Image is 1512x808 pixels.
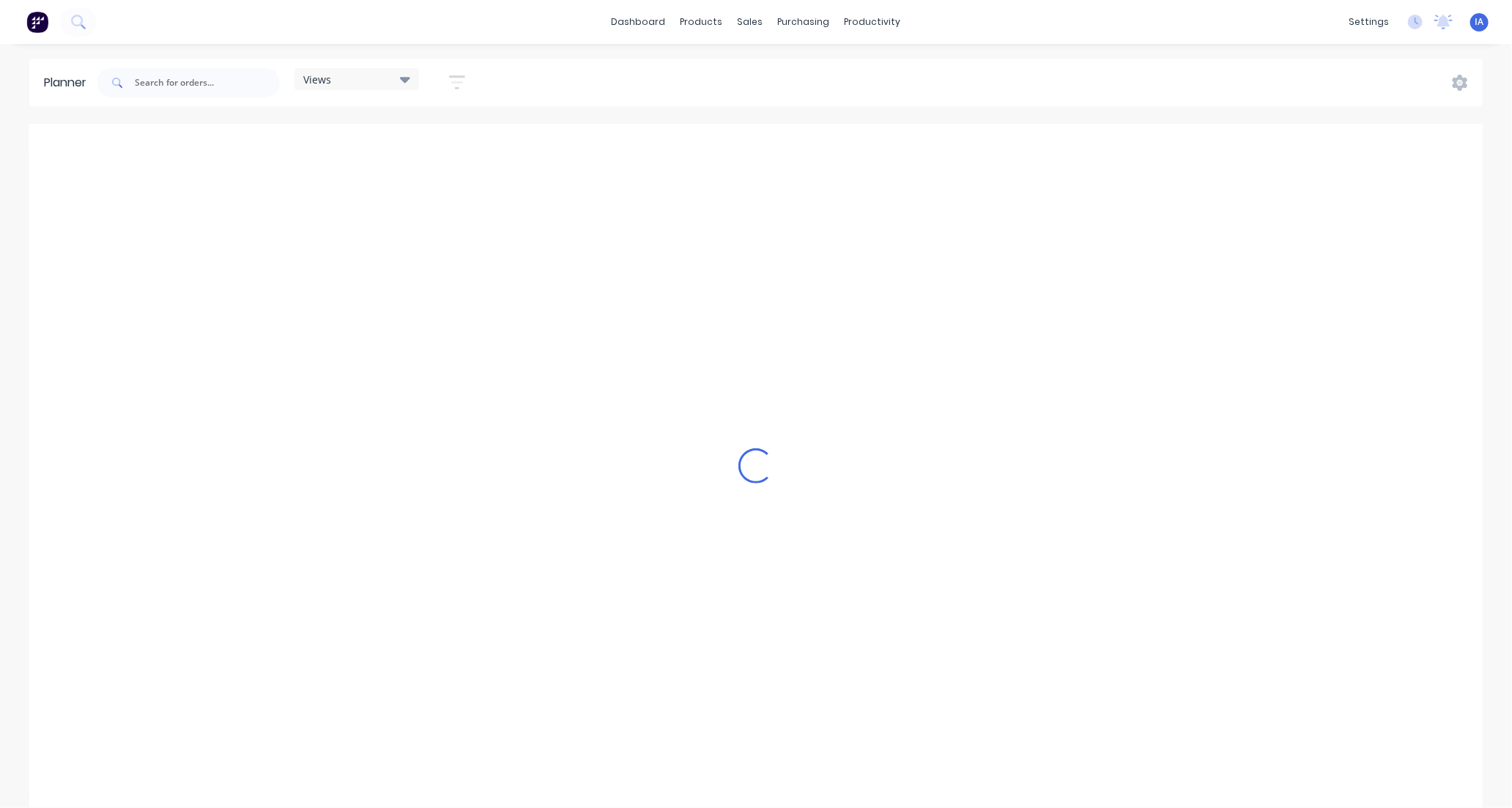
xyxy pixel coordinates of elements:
[604,11,673,33] a: dashboard
[1341,11,1396,33] div: settings
[673,11,730,33] div: products
[135,68,280,97] input: Search for orders...
[26,11,48,33] img: Factory
[44,74,94,92] div: Planner
[771,11,837,33] div: purchasing
[1475,15,1484,29] span: IA
[303,72,331,87] span: Views
[837,11,908,33] div: productivity
[730,11,771,33] div: sales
